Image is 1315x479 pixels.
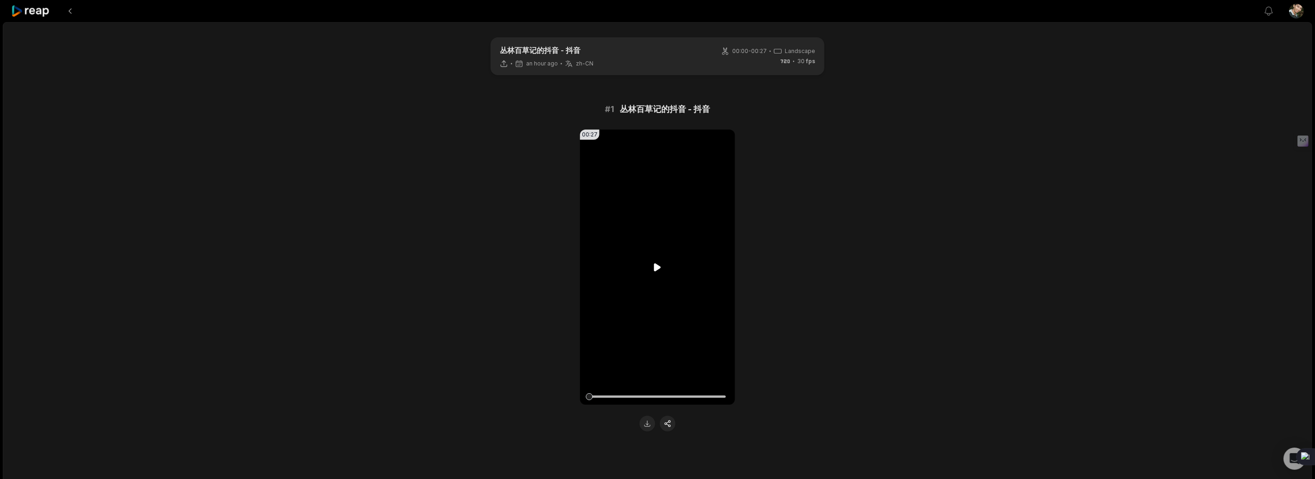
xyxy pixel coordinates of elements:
span: Landscape [785,47,815,55]
div: Open Intercom Messenger [1284,448,1306,470]
span: fps [806,58,815,65]
span: 丛林百草记的抖音 - 抖音 [620,103,710,116]
span: 30 [797,57,815,65]
p: 丛林百草记的抖音 - 抖音 [500,45,593,56]
span: # 1 [605,103,614,116]
span: 00:00 - 00:27 [732,47,767,55]
span: an hour ago [526,60,558,67]
span: zh-CN [576,60,593,67]
video: Your browser does not support mp4 format. [580,130,735,405]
